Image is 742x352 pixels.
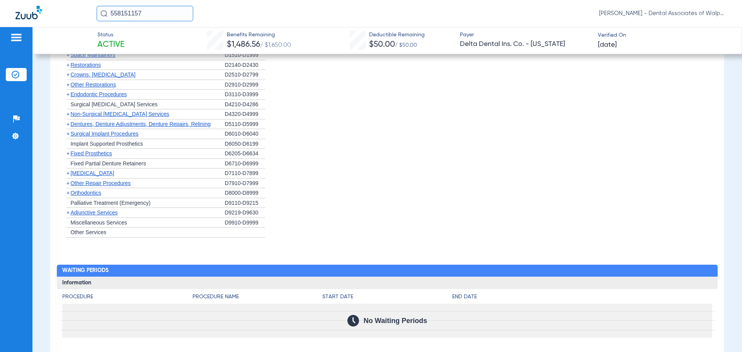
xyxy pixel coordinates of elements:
[192,293,322,301] h4: Procedure Name
[66,131,70,137] span: +
[15,6,42,19] img: Zuub Logo
[66,91,70,97] span: +
[460,39,591,49] span: Delta Dental Ins. Co. - [US_STATE]
[62,293,192,304] app-breakdown-title: Procedure
[66,209,70,216] span: +
[70,52,115,58] span: Space Maintainers
[225,168,265,179] div: D7110-D7899
[703,315,742,352] iframe: Chat Widget
[322,293,452,301] h4: Start Date
[57,277,717,289] h3: Information
[66,170,70,176] span: +
[70,219,127,226] span: Miscellaneous Services
[62,293,192,301] h4: Procedure
[322,293,452,304] app-breakdown-title: Start Date
[225,100,265,110] div: D4210-D4286
[599,10,727,17] span: [PERSON_NAME] - Dental Associates of Walpole
[100,10,107,17] img: Search Icon
[70,62,101,68] span: Restorations
[66,190,70,196] span: +
[70,71,135,78] span: Crowns, [MEDICAL_DATA]
[70,121,211,127] span: Dentures, Denture Adjustments, Denture Repairs, Relining
[97,31,124,39] span: Status
[225,80,265,90] div: D2910-D2999
[66,111,70,117] span: +
[225,188,265,198] div: D8000-D8999
[225,90,265,100] div: D3110-D3999
[66,82,70,88] span: +
[70,229,106,235] span: Other Services
[70,131,138,137] span: Surgical Implant Procedures
[66,150,70,156] span: +
[97,6,193,21] input: Search for patients
[452,293,712,301] h4: End Date
[10,33,22,42] img: hamburger-icon
[225,119,265,129] div: D5110-D5999
[227,41,260,49] span: $1,486.56
[225,60,265,70] div: D2140-D2430
[598,40,617,50] span: [DATE]
[225,139,265,149] div: D6050-D6199
[57,265,717,277] h2: Waiting Periods
[97,39,124,50] span: Active
[225,129,265,139] div: D6010-D6040
[192,293,322,304] app-breakdown-title: Procedure Name
[70,150,112,156] span: Fixed Prosthetics
[66,121,70,127] span: +
[369,41,395,49] span: $50.00
[225,70,265,80] div: D2510-D2799
[452,293,712,304] app-breakdown-title: End Date
[70,160,146,167] span: Fixed Partial Denture Retainers
[70,91,127,97] span: Endodontic Procedures
[70,141,143,147] span: Implant Supported Prosthetics
[70,180,131,186] span: Other Repair Procedures
[66,62,70,68] span: +
[225,179,265,189] div: D7910-D7999
[227,31,291,39] span: Benefits Remaining
[66,180,70,186] span: +
[260,42,291,48] span: / $1,650.00
[598,31,729,39] span: Verified On
[347,315,359,326] img: Calendar
[70,209,117,216] span: Adjunctive Services
[70,200,150,206] span: Palliative Treatment (Emergency)
[364,317,427,325] span: No Waiting Periods
[70,101,157,107] span: Surgical [MEDICAL_DATA] Services
[225,208,265,218] div: D9219-D9630
[70,190,101,196] span: Orthodontics
[66,52,70,58] span: +
[70,170,114,176] span: [MEDICAL_DATA]
[225,198,265,208] div: D9110-D9215
[225,218,265,228] div: D9910-D9999
[70,111,169,117] span: Non-Surgical [MEDICAL_DATA] Services
[225,50,265,60] div: D1510-D1999
[66,71,70,78] span: +
[395,43,417,48] span: / $50.00
[70,82,116,88] span: Other Restorations
[460,31,591,39] span: Payer
[369,31,425,39] span: Deductible Remaining
[225,149,265,159] div: D6205-D6634
[225,109,265,119] div: D4320-D4999
[225,159,265,169] div: D6710-D6999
